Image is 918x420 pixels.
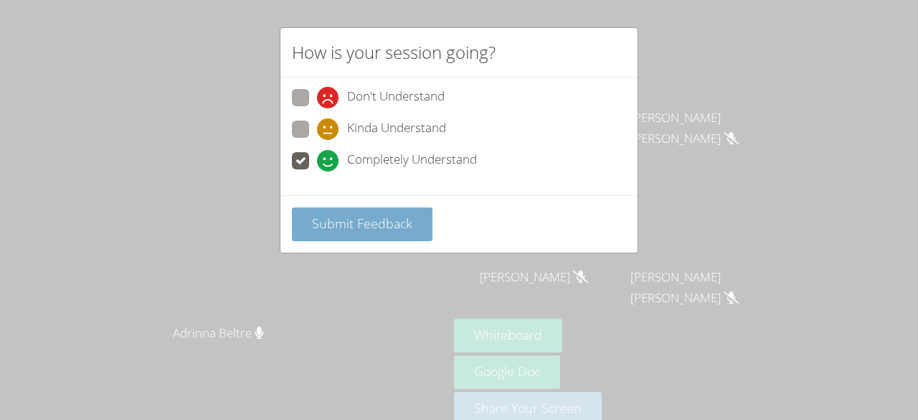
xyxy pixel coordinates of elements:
[347,150,477,172] span: Completely Understand
[347,118,446,140] span: Kinda Understand
[292,207,432,241] button: Submit Feedback
[292,39,496,65] h2: How is your session going?
[347,87,445,108] span: Don't Understand
[312,215,412,232] span: Submit Feedback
